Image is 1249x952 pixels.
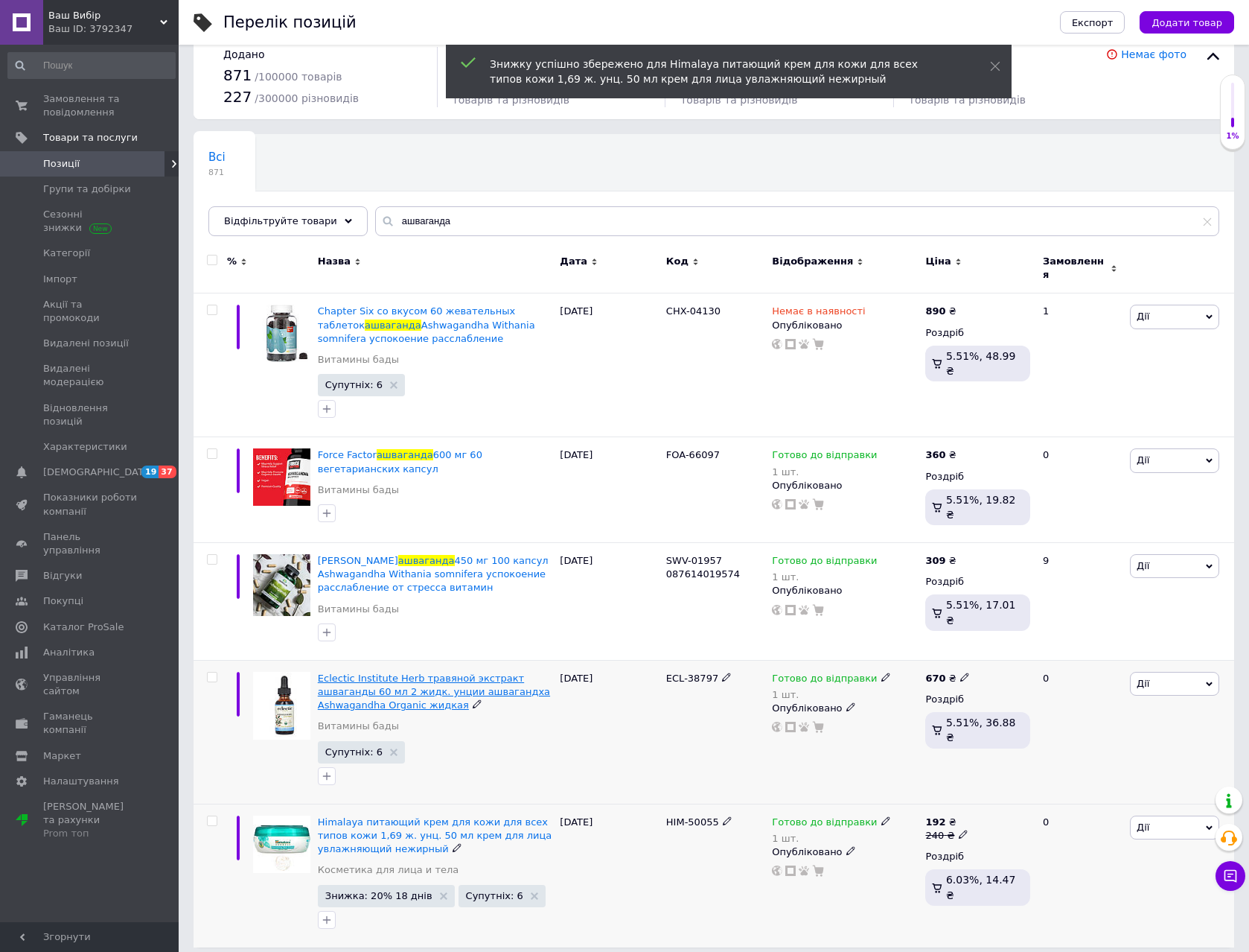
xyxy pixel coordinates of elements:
span: 5.51%, 48.99 ₴ [946,350,1015,377]
span: Характеристики [43,440,127,454]
div: 1 шт. [772,571,877,583]
a: Витамины бады [318,720,399,733]
span: Панель управління [43,530,138,557]
span: 5.51%, 36.88 ₴ [946,717,1015,743]
span: Показники роботи компанії [43,491,138,518]
b: 309 [925,555,945,566]
div: Роздріб [925,693,1030,706]
span: [PERSON_NAME] [318,555,398,566]
span: Сезонні знижки [43,208,138,235]
div: Опубліковано [772,584,918,597]
div: 1 шт. [772,833,890,844]
span: Товари та послуги [43,131,138,145]
div: 1 [1034,293,1126,437]
span: Групи та добірки [43,183,131,196]
div: Опубліковано [772,319,918,332]
span: Налаштування [43,775,119,788]
div: [DATE] [556,293,662,437]
span: [DEMOGRAPHIC_DATA] [43,466,153,479]
span: Видалені модерацією [43,362,138,389]
span: ECL-38797 [666,673,718,684]
span: Код [666,255,689,268]
div: 240 ₴ [925,829,968,842]
span: 871 [223,66,252,84]
a: Немає фото [1121,48,1186,60]
span: Дії [1137,311,1149,322]
span: Відновлення позицій [43,402,138,428]
span: 37 [159,466,176,478]
span: Дії [1137,560,1149,571]
img: Swanson ашваганда 450 мг 100 капсул Ashwagandha Withania somnifera успокоение расслабление от стр... [253,554,310,616]
span: 600 мг 60 вегетарианских капсул [318,449,482,474]
div: 0 [1034,437,1126,543]
span: Гаманець компанії [43,710,138,737]
b: 360 [925,449,945,460]
div: Перелік позицій [223,15,357,31]
div: [DATE] [556,804,662,947]
div: Опубліковано [772,479,918,492]
span: Ashwagandha Withania somnifera успокоение расслабление [318,320,535,344]
span: Управління сайтом [43,671,138,698]
span: Відгуки [43,569,82,583]
span: Ціна [925,255,951,268]
span: Видалені позиції [43,337,129,350]
div: Prom топ [43,827,138,840]
button: Чат з покупцем [1216,861,1245,891]
input: Пошук по назві позиції, артикулу і пошуковим запитам [375,206,1219,236]
span: Експорт [1072,17,1114,28]
span: Готово до відправки [772,449,877,465]
span: 19 [141,466,159,478]
span: / 100000 товарів [255,71,342,83]
span: 6.03%, 14.47 ₴ [946,874,1015,901]
a: Витамины бады [318,603,399,616]
a: Chapter Six со вкусом 60 жевательных таблетокашвагандаAshwagandha Withania somnifera успокоение р... [318,305,535,343]
span: Всі [208,150,226,164]
button: Додати товар [1140,11,1234,34]
a: Витамины бады [318,483,399,497]
span: ашваганда [377,449,433,460]
div: ₴ [925,448,956,462]
b: 192 [925,816,945,828]
a: Force Factorашваганда600 мг 60 вегетарианских капсул [318,449,482,474]
span: Himalaya питающий крем для кожи для всех типов кожи 1,69 ж. унц. 50 мл крем для лица увлажняющий ... [318,816,552,854]
div: Знижку успішно збережено для Himalaya питающий крем для кожи для всех типов кожи 1,69 ж. унц. 50 ... [490,57,953,86]
span: Позиції [43,157,80,171]
div: Роздріб [925,850,1030,863]
span: Дії [1137,678,1149,689]
span: Замовлення та повідомлення [43,92,138,119]
div: 1 шт. [772,466,877,477]
span: Eclectic Institute Herb травяной экстракт ашваганды 60 мл 2 жидк. унции ашвагандха Ashwagandha Or... [318,673,550,711]
span: 450 мг 100 капсул Ashwagandha Withania somnifera успокоение расслабление от стресса витамин [318,555,549,593]
span: [PERSON_NAME] та рахунки [43,800,138,841]
span: Категорії [43,247,90,260]
span: Дата [560,255,587,268]
span: Супутніх: 6 [325,380,383,390]
span: Дії [1137,454,1149,466]
div: 1 шт. [772,689,890,700]
span: Немає в наявності [772,305,865,321]
span: Готово до відправки [772,555,877,571]
span: Маркет [43,749,81,763]
span: Знижка: 20% 18 днів [325,891,432,901]
div: ₴ [925,305,956,318]
span: Імпорт [43,273,77,286]
button: Експорт [1060,11,1125,34]
div: 0 [1034,660,1126,804]
img: Himalaya питающий крем для кожи для всех типов кожи 1,69 ж. унц. 50 мл крем для лица увлажняющий ... [253,816,310,873]
div: ₴ [925,816,968,829]
div: [DATE] [556,437,662,543]
div: Роздріб [925,575,1030,588]
span: Каталог ProSale [43,621,124,634]
span: % [227,255,237,268]
a: [PERSON_NAME]ашваганда450 мг 100 капсул Ashwagandha Withania somnifera успокоение расслабление от... [318,555,549,593]
b: 890 [925,305,945,317]
span: Відображення [772,255,853,268]
span: Додано [223,48,264,60]
span: 227 [223,88,252,106]
span: 5.51%, 19.82 ₴ [946,494,1015,521]
b: 670 [925,673,945,684]
span: Ваш Вибір [48,9,160,22]
img: Eclectic Institute Herb травяной экстракт ашваганды 60 мл 2 жидк. унции ашвагандха Ashwagandha Or... [253,672,310,740]
div: Опубліковано [772,702,918,715]
span: Акції та промокоди [43,298,138,325]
